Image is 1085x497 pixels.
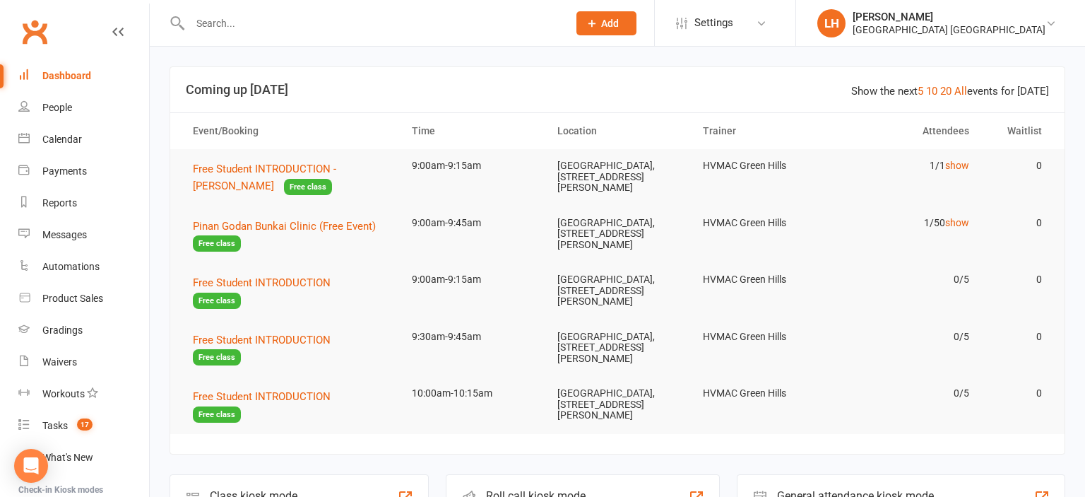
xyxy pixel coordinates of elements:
[982,113,1055,149] th: Waitlist
[918,85,923,98] a: 5
[193,390,331,403] span: Free Student INTRODUCTION
[690,320,836,353] td: HVMAC Green Hills
[926,85,937,98] a: 10
[42,293,103,304] div: Product Sales
[982,206,1055,240] td: 0
[193,332,386,366] button: Free Student INTRODUCTIONFree class
[193,334,331,346] span: Free Student INTRODUCTION
[14,449,48,483] div: Open Intercom Messenger
[193,407,241,423] span: Free class
[193,349,241,366] span: Free class
[18,60,149,92] a: Dashboard
[193,293,241,309] span: Free class
[180,113,399,149] th: Event/Booking
[399,263,545,296] td: 9:00am-9:15am
[954,85,967,98] a: All
[690,263,836,296] td: HVMAC Green Hills
[836,320,981,353] td: 0/5
[42,70,91,81] div: Dashboard
[193,276,331,289] span: Free Student INTRODUCTION
[18,442,149,474] a: What's New
[690,149,836,182] td: HVMAC Green Hills
[945,217,969,228] a: show
[545,206,690,262] td: [GEOGRAPHIC_DATA], [STREET_ADDRESS][PERSON_NAME]
[193,274,386,309] button: Free Student INTRODUCTIONFree class
[601,18,619,29] span: Add
[42,165,87,177] div: Payments
[193,163,336,192] span: Free Student INTRODUCTION - [PERSON_NAME]
[18,219,149,251] a: Messages
[77,419,93,431] span: 17
[694,7,733,39] span: Settings
[193,160,386,195] button: Free Student INTRODUCTION - [PERSON_NAME]Free class
[42,452,93,463] div: What's New
[186,13,558,33] input: Search...
[545,377,690,432] td: [GEOGRAPHIC_DATA], [STREET_ADDRESS][PERSON_NAME]
[42,388,85,399] div: Workouts
[18,156,149,187] a: Payments
[982,149,1055,182] td: 0
[545,320,690,375] td: [GEOGRAPHIC_DATA], [STREET_ADDRESS][PERSON_NAME]
[836,377,981,410] td: 0/5
[18,315,149,346] a: Gradings
[836,149,981,182] td: 1/1
[690,377,836,410] td: HVMAC Green Hills
[399,113,545,149] th: Time
[982,263,1055,296] td: 0
[193,235,241,252] span: Free class
[817,9,846,37] div: LH
[853,11,1045,23] div: [PERSON_NAME]
[851,83,1049,100] div: Show the next events for [DATE]
[399,149,545,182] td: 9:00am-9:15am
[42,134,82,145] div: Calendar
[690,113,836,149] th: Trainer
[690,206,836,240] td: HVMAC Green Hills
[18,92,149,124] a: People
[836,113,981,149] th: Attendees
[853,23,1045,36] div: [GEOGRAPHIC_DATA] [GEOGRAPHIC_DATA]
[17,14,52,49] a: Clubworx
[42,229,87,240] div: Messages
[18,124,149,156] a: Calendar
[42,420,68,431] div: Tasks
[399,377,545,410] td: 10:00am-10:15am
[18,378,149,410] a: Workouts
[18,187,149,219] a: Reports
[399,320,545,353] td: 9:30am-9:45am
[576,11,636,35] button: Add
[18,346,149,378] a: Waivers
[836,206,981,240] td: 1/50
[193,220,376,233] span: Pinan Godan Bunkai Clinic (Free Event)
[18,283,149,315] a: Product Sales
[399,206,545,240] td: 9:00am-9:45am
[945,160,969,171] a: show
[940,85,951,98] a: 20
[18,251,149,283] a: Automations
[42,261,100,272] div: Automations
[42,102,72,113] div: People
[18,410,149,442] a: Tasks 17
[42,197,77,209] div: Reports
[545,263,690,318] td: [GEOGRAPHIC_DATA], [STREET_ADDRESS][PERSON_NAME]
[836,263,981,296] td: 0/5
[982,320,1055,353] td: 0
[193,388,386,423] button: Free Student INTRODUCTIONFree class
[982,377,1055,410] td: 0
[193,218,386,252] button: Pinan Godan Bunkai Clinic (Free Event)Free class
[42,356,77,368] div: Waivers
[284,179,332,195] span: Free class
[545,149,690,204] td: [GEOGRAPHIC_DATA], [STREET_ADDRESS][PERSON_NAME]
[545,113,690,149] th: Location
[186,83,1049,97] h3: Coming up [DATE]
[42,324,83,336] div: Gradings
